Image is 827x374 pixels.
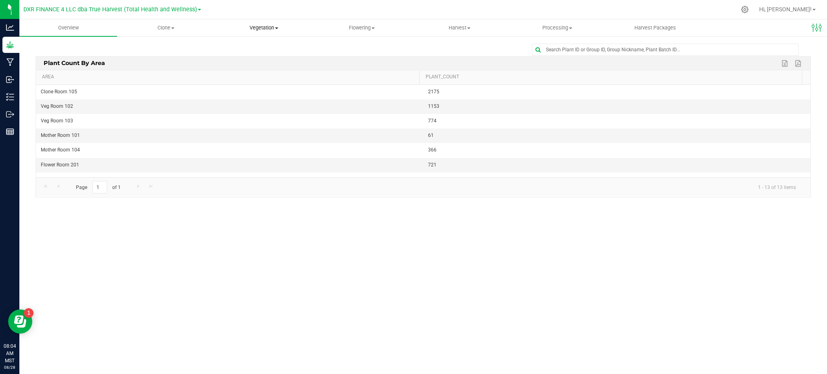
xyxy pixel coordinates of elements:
a: Overview [19,19,117,36]
td: 366 [423,143,810,158]
inline-svg: Manufacturing [6,58,14,66]
iframe: Resource center [8,309,32,334]
a: Flowering [313,19,411,36]
input: Search Plant ID or Group ID, Group Nickname, Plant Batch ID... [532,44,799,55]
td: 1153 [423,99,810,114]
inline-svg: Outbound [6,110,14,118]
a: Harvest [411,19,508,36]
inline-svg: Inventory [6,93,14,101]
td: Mother Room 101 [36,128,423,143]
span: Flowering [313,24,410,32]
span: Page of 1 [69,181,127,193]
td: Flower Room 202 [36,172,423,187]
span: Plant Count By Area [42,57,107,69]
span: Vegetation [215,24,312,32]
span: Harvest [411,24,508,32]
a: Vegetation [215,19,313,36]
td: Veg Room 103 [36,114,423,128]
span: Hi, [PERSON_NAME]! [759,6,812,13]
a: Export to PDF [793,58,805,69]
td: Flower Room 201 [36,158,423,172]
inline-svg: Reports [6,128,14,136]
span: Clone [118,24,214,32]
td: 61 [423,128,810,143]
td: Mother Room 104 [36,143,423,158]
span: DXR FINANCE 4 LLC dba True Harvest (Total Health and Wellness) [23,6,197,13]
td: Clone Room 105 [36,85,423,99]
a: Processing [508,19,606,36]
td: 721 [423,158,810,172]
td: Veg Room 102 [36,99,423,114]
td: 720 [423,172,810,187]
a: Export to Excel [779,58,791,69]
div: Manage settings [740,6,750,13]
p: 08:04 AM MST [4,342,16,364]
td: 2175 [423,85,810,99]
iframe: Resource center unread badge [24,308,34,318]
a: Harvest Packages [606,19,704,36]
input: 1 [92,181,107,193]
inline-svg: Inbound [6,76,14,84]
a: Plant_Count [426,74,799,80]
span: Processing [509,24,606,32]
inline-svg: Analytics [6,23,14,32]
span: Overview [47,24,90,32]
span: 1 - 13 of 13 items [751,181,802,193]
inline-svg: Grow [6,41,14,49]
p: 08/28 [4,364,16,370]
a: Clone [117,19,215,36]
td: 774 [423,114,810,128]
span: Harvest Packages [623,24,687,32]
a: Area [42,74,416,80]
